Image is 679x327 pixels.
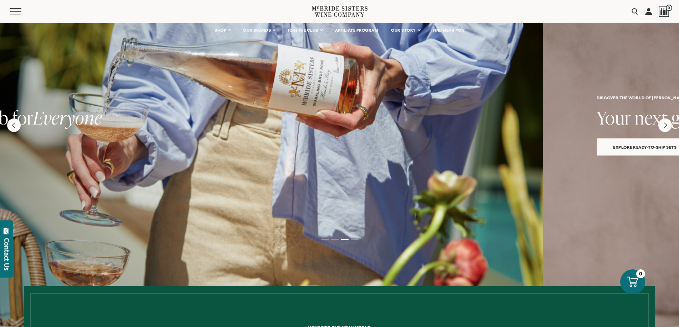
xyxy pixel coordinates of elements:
span: Your [597,105,631,130]
span: next [635,105,668,130]
span: JOIN THE CLUB [288,28,318,33]
button: Previous [7,118,21,132]
span: 0 [666,5,672,11]
div: Contact Us [3,238,10,270]
li: Page dot 2 [331,239,339,240]
a: FIND NEAR YOU [428,23,469,37]
button: Next [658,118,672,132]
a: JOIN THE CLUB [283,23,327,37]
span: FIND NEAR YOU [433,28,465,33]
li: Page dot 1 [321,239,329,240]
button: Mobile Menu Trigger [10,8,35,15]
li: Page dot 4 [351,239,359,240]
li: Page dot 3 [341,239,349,240]
a: SHOP [210,23,235,37]
span: AFFILIATE PROGRAM [335,28,379,33]
a: OUR STORY [386,23,425,37]
span: OUR BRANDS [243,28,271,33]
div: 0 [636,269,645,278]
a: OUR BRANDS [238,23,279,37]
span: OUR STORY [391,28,416,33]
a: AFFILIATE PROGRAM [330,23,383,37]
span: SHOP [215,28,227,33]
span: Everyone [33,105,102,130]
